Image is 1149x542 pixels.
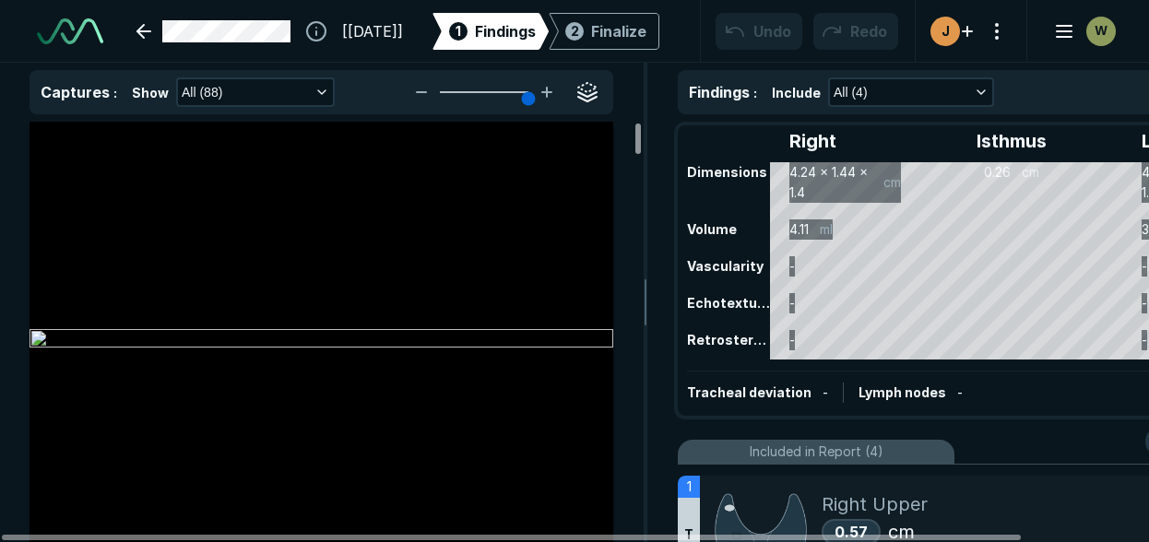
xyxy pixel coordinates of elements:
[689,83,750,101] span: Findings
[571,21,579,41] span: 2
[549,13,659,50] div: 2Finalize
[813,13,898,50] button: Redo
[823,384,828,400] span: -
[687,477,692,497] span: 1
[41,83,110,101] span: Captures
[942,21,950,41] span: J
[957,384,963,400] span: -
[30,11,111,52] a: See-Mode Logo
[1042,13,1119,50] button: avatar-name
[475,20,536,42] span: Findings
[753,85,757,100] span: :
[822,490,928,518] span: Right Upper
[132,83,169,102] span: Show
[342,20,403,42] span: [[DATE]]
[1095,21,1107,41] span: W
[687,384,811,400] span: Tracheal deviation
[716,13,802,50] button: Undo
[37,18,103,44] img: See-Mode Logo
[835,523,868,541] span: 0.57
[113,85,117,100] span: :
[772,83,821,102] span: Include
[456,21,461,41] span: 1
[834,82,868,102] span: All (4)
[432,13,549,50] div: 1Findings
[930,17,960,46] div: avatar-name
[182,82,222,102] span: All (88)
[1086,17,1116,46] div: avatar-name
[750,442,883,462] span: Included in Report (4)
[591,20,646,42] div: Finalize
[859,384,946,400] span: Lymph nodes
